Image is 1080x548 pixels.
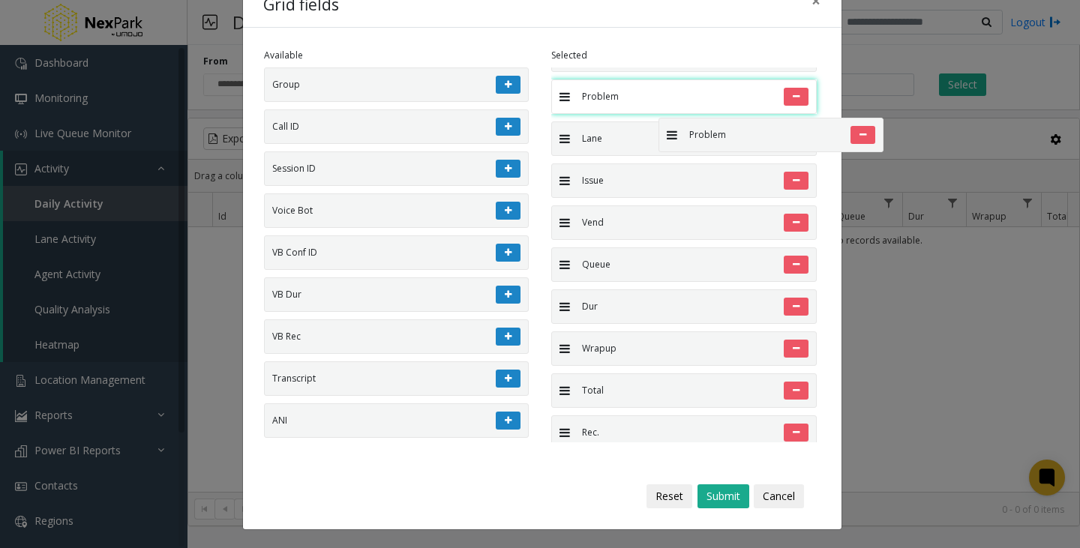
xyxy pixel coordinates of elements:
li: Transcript [264,361,529,396]
li: Queue [551,247,817,282]
li: Wrapup [551,331,817,366]
li: VB Dur [264,277,529,312]
li: Issue [551,163,817,198]
li: Group [264,67,529,102]
label: Available [264,49,303,62]
li: Vend [551,205,817,240]
li: Session ID [264,151,529,186]
li: Voice Bot [264,193,529,228]
li: ANI [264,403,529,438]
li: Problem [658,118,883,152]
li: VB Rec [264,319,529,354]
li: Total [551,373,817,408]
li: Call ID [264,109,529,144]
button: Reset [646,484,692,508]
button: Cancel [754,484,804,508]
button: Submit [697,484,749,508]
li: Lane [551,121,817,156]
li: Problem [551,79,817,114]
li: Rec. [551,415,817,450]
li: Dur [551,289,817,324]
li: VB Conf ID [264,235,529,270]
label: Selected [551,49,587,62]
